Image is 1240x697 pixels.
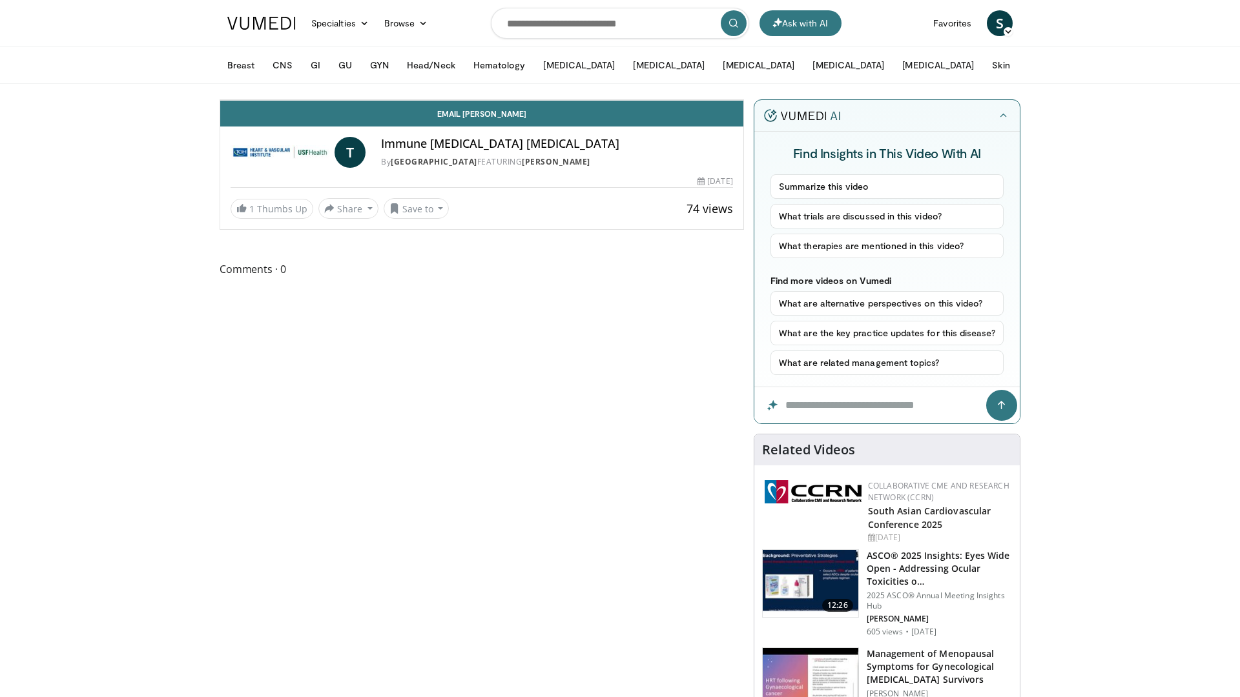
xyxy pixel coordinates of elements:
a: [GEOGRAPHIC_DATA] [391,156,477,167]
button: [MEDICAL_DATA] [715,52,802,78]
div: [DATE] [868,532,1009,543]
a: 12:26 ASCO® 2025 Insights: Eyes Wide Open - Addressing Ocular Toxicities o… 2025 ASCO® Annual Mee... [762,549,1012,637]
button: [MEDICAL_DATA] [625,52,712,78]
span: Comments 0 [220,261,744,278]
button: CNS [265,52,300,78]
span: 1 [249,203,254,215]
span: 12:26 [822,599,853,612]
a: S [987,10,1013,36]
a: Collaborative CME and Research Network (CCRN) [868,480,1009,503]
button: Share [318,198,378,219]
a: T [335,137,366,168]
a: Browse [377,10,436,36]
p: Find more videos on Vumedi [770,275,1004,286]
p: 605 views [867,627,903,637]
img: Tampa General Hospital Heart & Vascular Institute [231,137,329,168]
button: GU [331,52,360,78]
a: Email [PERSON_NAME] [220,101,743,126]
button: Hematology [466,52,533,78]
h4: Related Videos [762,442,855,458]
img: vumedi-ai-logo.v2.svg [764,109,840,122]
button: [MEDICAL_DATA] [535,52,623,78]
button: What trials are discussed in this video? [770,204,1004,228]
p: [PERSON_NAME] [867,614,1012,624]
a: [PERSON_NAME] [522,156,590,167]
button: GYN [362,52,397,78]
p: [DATE] [911,627,937,637]
img: a04ee3ba-8487-4636-b0fb-5e8d268f3737.png.150x105_q85_autocrop_double_scale_upscale_version-0.2.png [765,480,862,503]
h3: ASCO® 2025 Insights: Eyes Wide Open - Addressing Ocular Toxicities o… [867,549,1012,588]
button: Save to [384,198,449,219]
h4: Immune [MEDICAL_DATA] [MEDICAL_DATA] [381,137,732,151]
button: What are related management topics? [770,350,1004,375]
h3: Management of Menopausal Symptoms for Gynecological [MEDICAL_DATA] Survivors [867,647,1012,686]
button: GI [303,52,328,78]
button: What therapies are mentioned in this video? [770,234,1004,258]
input: Search topics, interventions [491,8,749,39]
button: Breast [220,52,262,78]
p: 2025 ASCO® Annual Meeting Insights Hub [867,591,1012,611]
button: Head/Neck [399,52,463,78]
button: [MEDICAL_DATA] [805,52,892,78]
h4: Find Insights in This Video With AI [770,145,1004,161]
button: [MEDICAL_DATA] [894,52,982,78]
a: Specialties [304,10,377,36]
img: b996844e-283e-46d3-a511-8b624ad06fb9.150x105_q85_crop-smart_upscale.jpg [763,550,858,617]
input: Question for the AI [754,387,1020,423]
div: By FEATURING [381,156,732,168]
img: VuMedi Logo [227,17,296,30]
button: What are the key practice updates for this disease? [770,321,1004,345]
button: Skin [984,52,1017,78]
div: [DATE] [697,176,732,187]
a: South Asian Cardiovascular Conference 2025 [868,505,991,530]
a: Favorites [925,10,979,36]
a: 1 Thumbs Up [231,199,313,219]
button: What are alternative perspectives on this video? [770,291,1004,316]
video-js: Video Player [220,100,743,101]
button: Summarize this video [770,174,1004,199]
div: · [905,627,909,637]
span: 74 views [687,201,733,216]
button: Ask with AI [759,10,842,36]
